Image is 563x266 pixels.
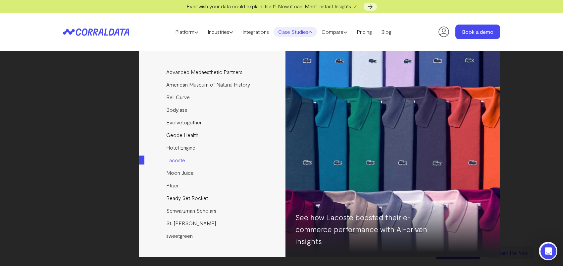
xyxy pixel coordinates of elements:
[139,78,286,91] a: American Museum of Natural History
[139,217,286,230] a: St. [PERSON_NAME]
[139,116,286,129] a: Evolvetogether
[139,66,286,78] a: Advanced Medaesthetic Partners
[295,211,444,247] p: See how Lacoste boosted their e-commerce performance with AI-driven insights
[352,27,377,37] a: Pricing
[139,91,286,103] a: Bell Curve
[238,27,274,37] a: Integrations
[139,230,286,242] a: sweetgreen
[139,103,286,116] a: Bodylase
[139,154,286,166] a: Lacoste
[171,27,203,37] a: Platform
[203,27,238,37] a: Industries
[377,27,396,37] a: Blog
[139,204,286,217] a: Schwarzman Scholars
[317,27,352,37] a: Compare
[186,3,359,9] span: Ever wish your data could explain itself? Now it can. Meet Instant Insights 🪄
[274,27,317,37] a: Case Studies
[139,179,286,192] a: Pfizer
[139,129,286,141] a: Geode Health
[139,192,286,204] a: Ready Set Rocket
[455,25,500,39] a: Book a demo
[139,141,286,154] a: Hotel Engine
[539,242,557,260] iframe: Intercom live chat discovery launcher
[540,243,556,259] iframe: Intercom live chat
[139,166,286,179] a: Moon Juice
